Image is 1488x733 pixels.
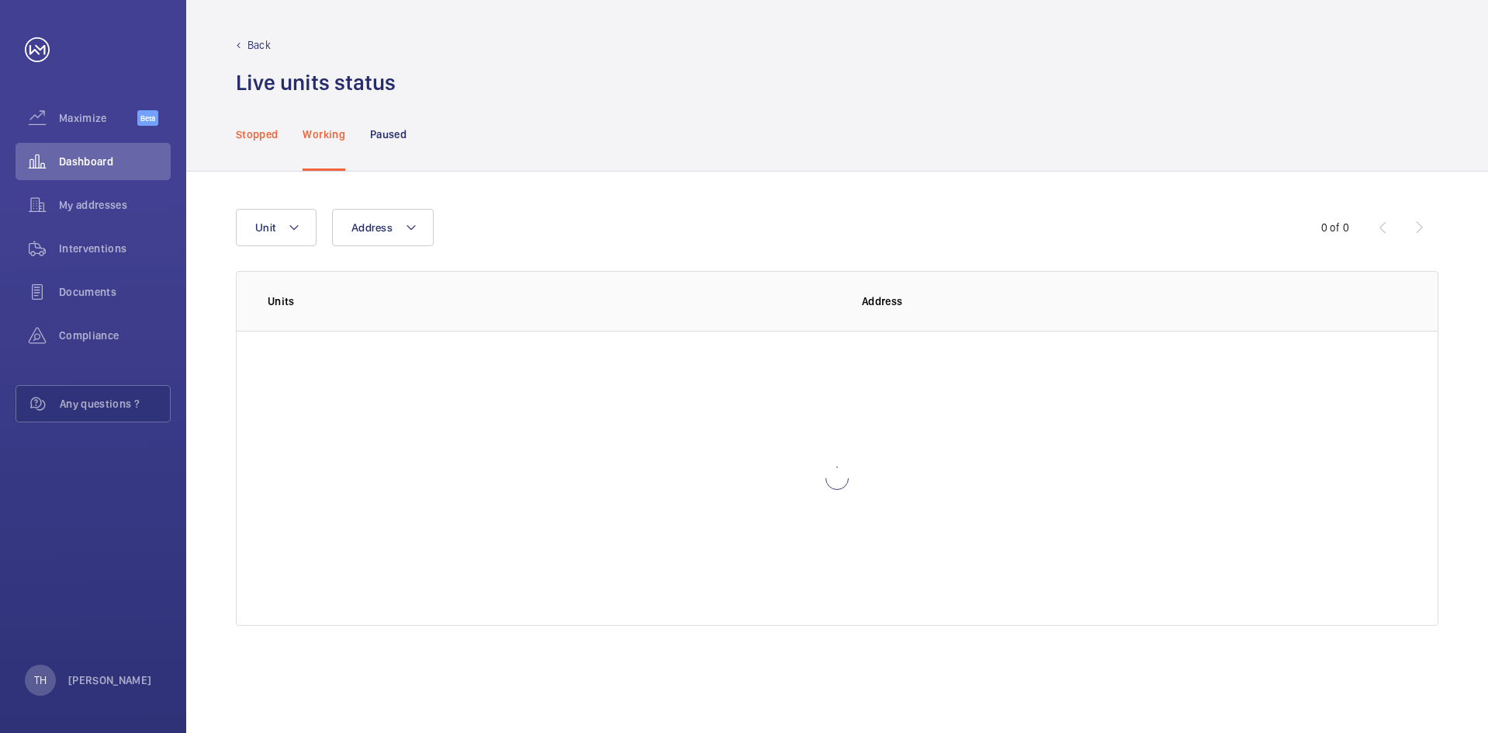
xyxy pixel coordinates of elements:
[59,328,171,343] span: Compliance
[370,127,407,142] p: Paused
[236,209,317,246] button: Unit
[34,672,47,688] p: TH
[268,294,837,309] p: Units
[332,209,434,246] button: Address
[137,110,158,126] span: Beta
[59,241,171,256] span: Interventions
[60,396,170,412] span: Any questions ?
[236,68,396,97] h1: Live units status
[351,221,393,234] span: Address
[59,284,171,300] span: Documents
[236,127,278,142] p: Stopped
[68,672,152,688] p: [PERSON_NAME]
[59,154,171,169] span: Dashboard
[1321,220,1349,235] div: 0 of 0
[59,197,171,213] span: My addresses
[255,221,275,234] span: Unit
[247,37,271,53] p: Back
[303,127,344,142] p: Working
[59,110,137,126] span: Maximize
[862,294,1407,309] p: Address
